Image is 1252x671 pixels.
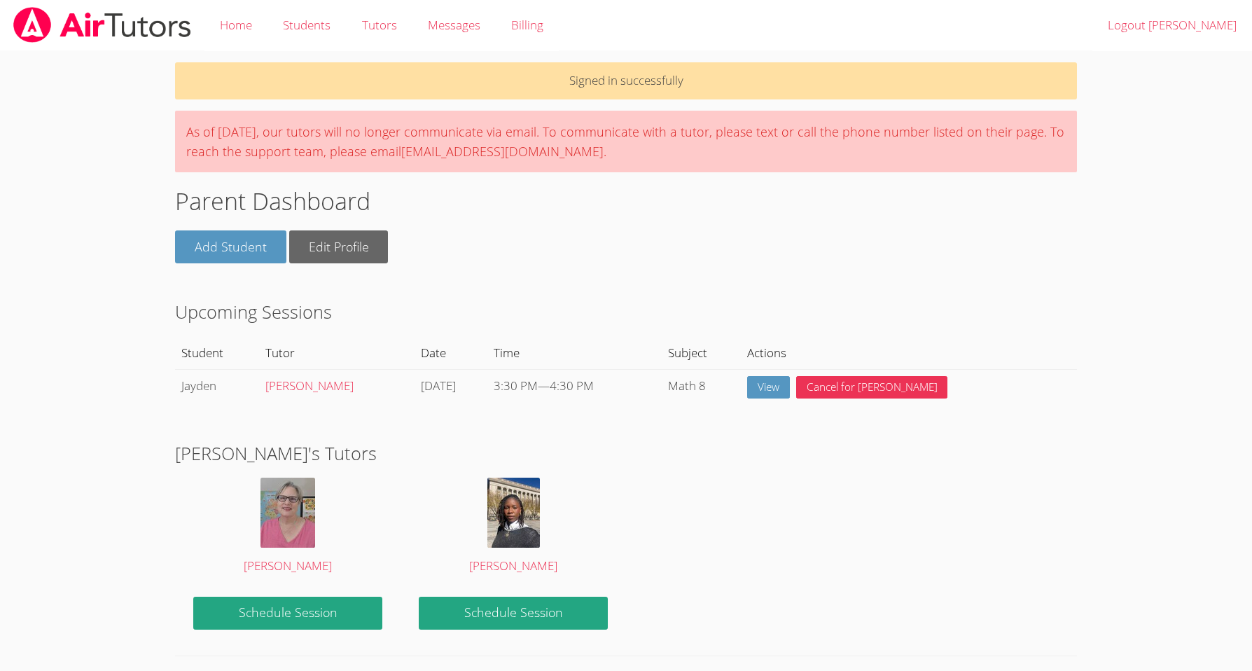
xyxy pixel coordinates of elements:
[662,337,741,369] th: Subject
[259,337,415,369] th: Tutor
[260,478,315,548] img: avatar.png
[175,111,1076,172] div: As of [DATE], our tutors will no longer communicate via email. To communicate with a tutor, pleas...
[175,230,286,263] a: Add Student
[550,378,594,394] span: 4:30 PM
[494,378,538,394] span: 3:30 PM
[421,376,482,396] div: [DATE]
[494,376,656,396] div: —
[747,376,790,399] a: View
[193,478,382,576] a: [PERSON_NAME]
[662,369,741,405] td: Math 8
[244,558,332,574] span: [PERSON_NAME]
[175,298,1076,325] h2: Upcoming Sessions
[175,440,1076,466] h2: [PERSON_NAME]'s Tutors
[193,597,382,630] a: Schedule Session
[415,337,487,369] th: Date
[428,17,480,33] span: Messages
[175,337,259,369] th: Student
[12,7,193,43] img: airtutors_banner-c4298cdbf04f3fff15de1276eac7730deb9818008684d7c2e4769d2f7ddbe033.png
[796,376,948,399] button: Cancel for [PERSON_NAME]
[487,337,662,369] th: Time
[175,62,1076,99] p: Signed in successfully
[175,369,259,405] td: Jayden
[742,337,1077,369] th: Actions
[487,478,540,548] img: IMG_8183.jpeg
[419,597,608,630] a: Schedule Session
[175,184,1076,219] h1: Parent Dashboard
[265,378,354,394] a: [PERSON_NAME]
[419,478,608,576] a: [PERSON_NAME]
[289,230,389,263] a: Edit Profile
[469,558,557,574] span: [PERSON_NAME]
